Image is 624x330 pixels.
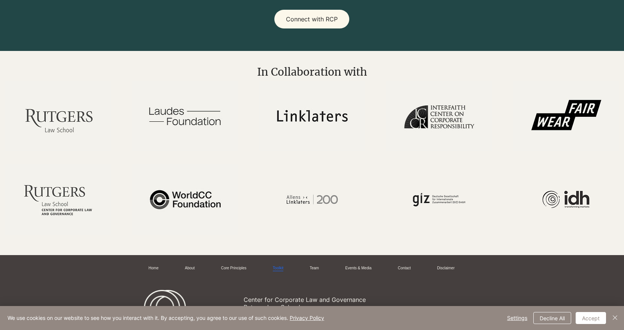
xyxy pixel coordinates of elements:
p: Rutgers Law School [244,303,415,311]
a: Home [148,266,159,271]
p: Center for Corporate Law and Governance [244,296,415,303]
a: Privacy Policy [290,315,324,321]
button: Close [611,312,620,324]
img: world_cc_edited.jpg [132,164,238,235]
span: Connect with RCP [286,15,338,23]
a: About [185,266,195,271]
a: Core Principles [221,266,247,271]
img: rutgers_law_logo_edited.jpg [5,81,111,151]
a: Contact [398,266,411,271]
button: Connect with RCP [274,10,349,28]
img: giz_logo.png [386,164,492,235]
img: Close [611,313,620,322]
nav: Site [143,263,476,274]
button: Decline All [533,312,571,324]
img: allens_links_logo.png [259,164,365,235]
button: Accept [576,312,606,324]
img: linklaters_logo_edited.jpg [259,81,365,151]
a: Team [310,266,319,271]
span: Settings [507,312,527,324]
span: We use cookies on our website to see how you interact with it. By accepting, you agree to our use... [7,315,324,321]
a: Disclaimer [437,266,455,271]
img: laudes_logo_edited.jpg [132,81,238,151]
img: rutgers_corp_law_edited.jpg [5,164,111,235]
img: idh_logo_rectangle.png [513,164,619,235]
a: Events & Media [345,266,371,271]
img: ICCR_logo_edited.jpg [386,81,492,151]
a: Toolkit [273,266,283,271]
span: In Collaboration with [257,65,367,79]
img: fairwear_logo_edited.jpg [513,81,619,151]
